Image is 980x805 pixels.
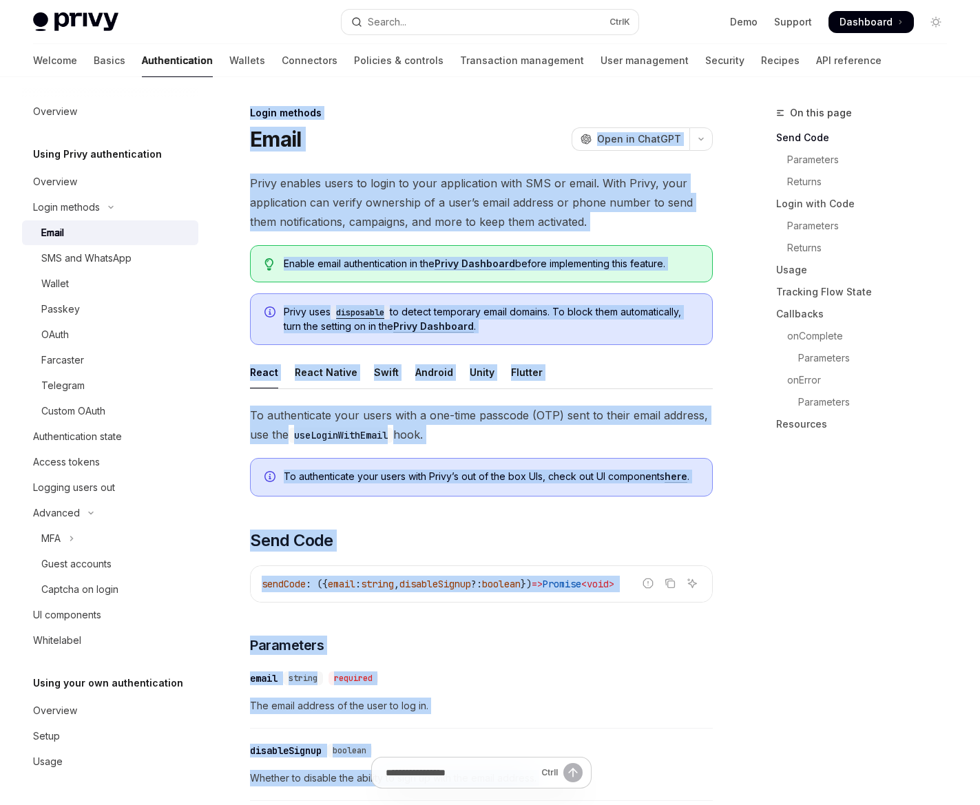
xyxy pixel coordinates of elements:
a: Callbacks [776,303,958,325]
span: > [609,578,614,590]
span: sendCode [262,578,306,590]
a: Dashboard [828,11,914,33]
a: Demo [730,15,758,29]
svg: Info [264,306,278,320]
div: Captcha on login [41,581,118,598]
div: Custom OAuth [41,403,105,419]
a: SMS and WhatsApp [22,246,198,271]
button: Ask AI [683,574,701,592]
svg: Tip [264,258,274,271]
input: Ask a question... [386,757,536,788]
a: Connectors [282,44,337,77]
a: Transaction management [460,44,584,77]
a: UI components [22,603,198,627]
div: UI components [33,607,101,623]
div: email [250,671,278,685]
div: Whitelabel [33,632,81,649]
div: OAuth [41,326,69,343]
a: Guest accounts [22,552,198,576]
a: Returns [776,171,958,193]
div: Overview [33,103,77,120]
div: Logging users out [33,479,115,496]
span: Dashboard [840,15,893,29]
a: Resources [776,413,958,435]
div: Wallet [41,275,69,292]
a: Email [22,220,198,245]
a: Support [774,15,812,29]
a: Usage [22,749,198,774]
a: Parameters [776,391,958,413]
button: Toggle Login methods section [22,195,198,220]
img: light logo [33,12,118,32]
div: Login methods [250,106,713,120]
a: Parameters [776,347,958,369]
h5: Using Privy authentication [33,146,162,163]
a: Parameters [776,215,958,237]
div: SMS and WhatsApp [41,250,132,266]
button: Copy the contents from the code block [661,574,679,592]
div: required [329,671,378,685]
a: Parameters [776,149,958,171]
a: Access tokens [22,450,198,474]
div: Login methods [33,199,100,216]
h5: Using your own authentication [33,675,183,691]
span: On this page [790,105,852,121]
div: disableSignup [250,744,322,757]
span: Send Code [250,530,333,552]
button: Send message [563,763,583,782]
a: Authentication state [22,424,198,449]
span: disableSignup [399,578,471,590]
span: email [328,578,355,590]
span: => [532,578,543,590]
div: Access tokens [33,454,100,470]
a: OAuth [22,322,198,347]
a: Policies & controls [354,44,444,77]
a: here [665,470,687,483]
code: disposable [331,306,390,320]
span: void [587,578,609,590]
button: Toggle Advanced section [22,501,198,525]
a: Telegram [22,373,198,398]
span: boolean [482,578,521,590]
div: Telegram [41,377,85,394]
a: Setup [22,724,198,749]
span: < [581,578,587,590]
a: API reference [816,44,882,77]
a: Privy Dashboard [435,258,515,270]
div: Email [41,224,64,241]
div: Flutter [511,356,543,388]
div: Unity [470,356,494,388]
a: onComplete [776,325,958,347]
span: Privy uses to detect temporary email domains. To block them automatically, turn the setting on in... [284,305,698,333]
code: useLoginWithEmail [289,428,393,443]
a: Usage [776,259,958,281]
a: Returns [776,237,958,259]
div: Passkey [41,301,80,317]
a: Overview [22,698,198,723]
div: Guest accounts [41,556,112,572]
button: Report incorrect code [639,574,657,592]
a: Captcha on login [22,577,198,602]
a: Logging users out [22,475,198,500]
a: Whitelabel [22,628,198,653]
a: Wallets [229,44,265,77]
div: Overview [33,174,77,190]
div: Advanced [33,505,80,521]
a: Login with Code [776,193,958,215]
a: onError [776,369,958,391]
span: The email address of the user to log in. [250,698,713,714]
button: Open search [342,10,639,34]
a: disposable [331,306,390,317]
a: Custom OAuth [22,399,198,424]
div: MFA [41,530,61,547]
span: Parameters [250,636,324,655]
div: React Native [295,356,357,388]
div: React [250,356,278,388]
a: Wallet [22,271,198,296]
span: boolean [333,745,366,756]
span: : [355,578,361,590]
div: Usage [33,753,63,770]
a: Tracking Flow State [776,281,958,303]
button: Toggle dark mode [925,11,947,33]
svg: Info [264,471,278,485]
